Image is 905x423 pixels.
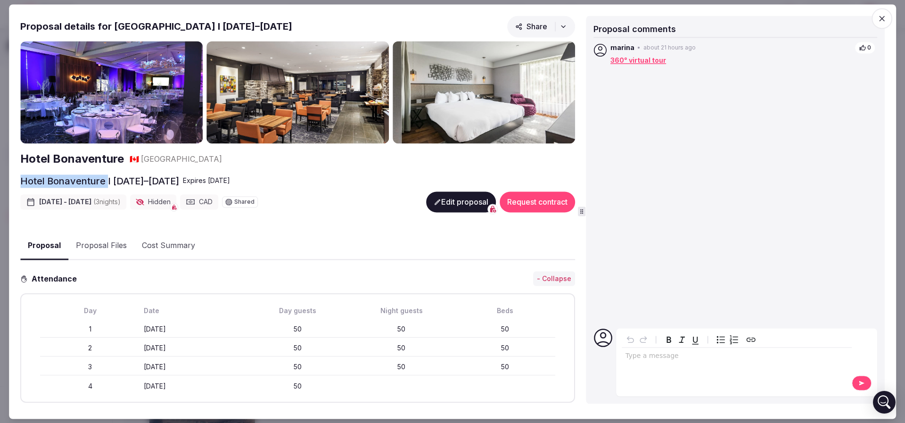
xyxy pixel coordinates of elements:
h3: Attendance [28,273,84,284]
a: 360° virtual tour [610,57,666,65]
div: [DATE] [144,325,244,334]
div: [DATE] [144,363,244,372]
div: 1 [40,325,140,334]
div: editable markdown [622,348,852,366]
button: Request contract [500,191,575,212]
div: Beds [455,306,555,315]
div: Day [40,306,140,315]
div: 3 [40,363,140,372]
div: 50 [455,363,555,372]
button: Bold [662,333,675,346]
span: [DATE] - [DATE] [39,197,121,207]
div: Expire s [DATE] [183,176,230,185]
button: Create link [744,333,757,346]
div: 2 [40,344,140,353]
button: Numbered list [727,333,740,346]
button: Edit proposal [426,191,496,212]
span: ( 3 night s ) [93,198,121,206]
div: Date [144,306,244,315]
div: 50 [352,344,452,353]
button: Proposal Files [68,232,134,260]
span: [GEOGRAPHIC_DATA] [141,154,222,164]
div: Day guests [248,306,348,315]
span: Proposal comments [593,24,676,34]
img: Gallery photo 3 [393,41,575,144]
div: [DATE] [144,382,244,391]
h2: Hotel Bonaventure I [DATE]–[DATE] [20,174,179,188]
span: marina [610,43,634,53]
div: CAD [180,194,218,209]
img: Gallery photo 2 [206,41,389,144]
span: about 21 hours ago [643,44,696,52]
span: 0 [867,44,871,52]
button: - Collapse [533,271,575,286]
button: Share [507,16,575,37]
button: 🇨🇦 [130,154,139,164]
button: Underline [689,333,702,346]
span: Shared [234,199,255,205]
div: 50 [352,363,452,372]
div: Hidden [130,194,176,209]
div: [DATE] [144,344,244,353]
a: Hotel Bonaventure [20,151,124,167]
div: toggle group [714,333,740,346]
img: Gallery photo 1 [20,41,203,144]
button: Italic [675,333,689,346]
button: 0 [855,41,875,54]
div: 50 [455,325,555,334]
div: 50 [248,325,348,334]
div: 4 [40,382,140,391]
div: 50 [248,344,348,353]
span: • [637,44,641,52]
button: Bulleted list [714,333,727,346]
div: 50 [455,344,555,353]
div: 50 [248,363,348,372]
div: 50 [352,325,452,334]
button: Cost Summary [134,232,203,260]
h2: Proposal details for [GEOGRAPHIC_DATA] I [DATE]–[DATE] [20,20,292,33]
span: Share [515,22,547,31]
div: 50 [248,382,348,391]
button: Proposal [20,232,68,260]
div: Night guests [352,306,452,315]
